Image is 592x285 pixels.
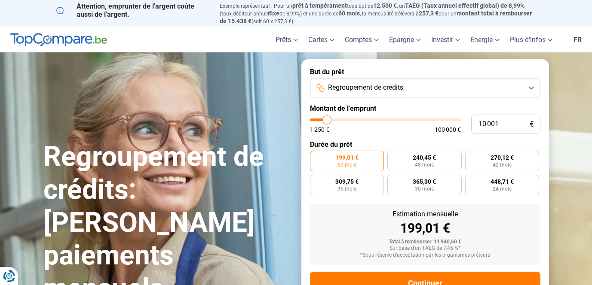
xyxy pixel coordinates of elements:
[317,246,534,252] div: Sur base d'un TAEG de 7,45 %*
[505,27,558,52] a: Plus d'infos
[373,2,397,9] span: 12.500 €
[413,155,436,161] span: 240,45 €
[335,179,359,185] span: 309,75 €
[310,127,329,133] span: 1 250 €
[310,104,540,112] label: Montant de l'emprunt
[310,140,540,149] label: Durée du prêt
[337,162,356,167] span: 60 mois
[303,27,340,52] a: Cartes
[317,239,534,245] div: Total à rembourser: 11 940,60 €
[491,155,514,161] span: 270,12 €
[310,79,540,97] button: Regroupement de crédits
[426,27,465,52] a: Investir
[317,211,534,218] div: Estimation mensuelle
[328,83,403,92] span: Regroupement de crédits
[220,2,536,25] p: Exemple représentatif : Pour un tous but de , un (taux débiteur annuel de 8,99%) et une durée de ...
[337,186,356,191] span: 36 mois
[310,68,540,76] label: But du prêt
[491,179,514,185] span: 448,71 €
[270,27,303,52] a: Prêts
[493,186,512,191] span: 24 mois
[465,27,505,52] a: Énergie
[10,33,107,47] img: TopCompare
[220,10,532,24] span: montant total à rembourser de 15.438 €
[335,155,359,161] span: 199,01 €
[384,27,426,52] a: Épargne
[419,10,439,17] span: 257,3 €
[530,121,534,128] span: €
[292,2,347,9] span: prêt à tempérament
[317,252,534,258] div: *Sous réserve d'acceptation par les organismes prêteurs
[568,27,587,52] a: fr
[56,2,209,18] p: Attention, emprunter de l'argent coûte aussi de l'argent.
[415,186,434,191] span: 30 mois
[435,127,461,133] span: 100 000 €
[317,222,534,235] div: 199,01 €
[413,179,436,185] span: 365,30 €
[493,162,512,167] span: 42 mois
[338,10,360,17] span: 60 mois
[340,27,384,52] a: Comptes
[405,2,525,9] span: TAEG (Taux annuel effectif global) de 8,99%
[415,162,434,167] span: 48 mois
[269,10,279,17] span: fixe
